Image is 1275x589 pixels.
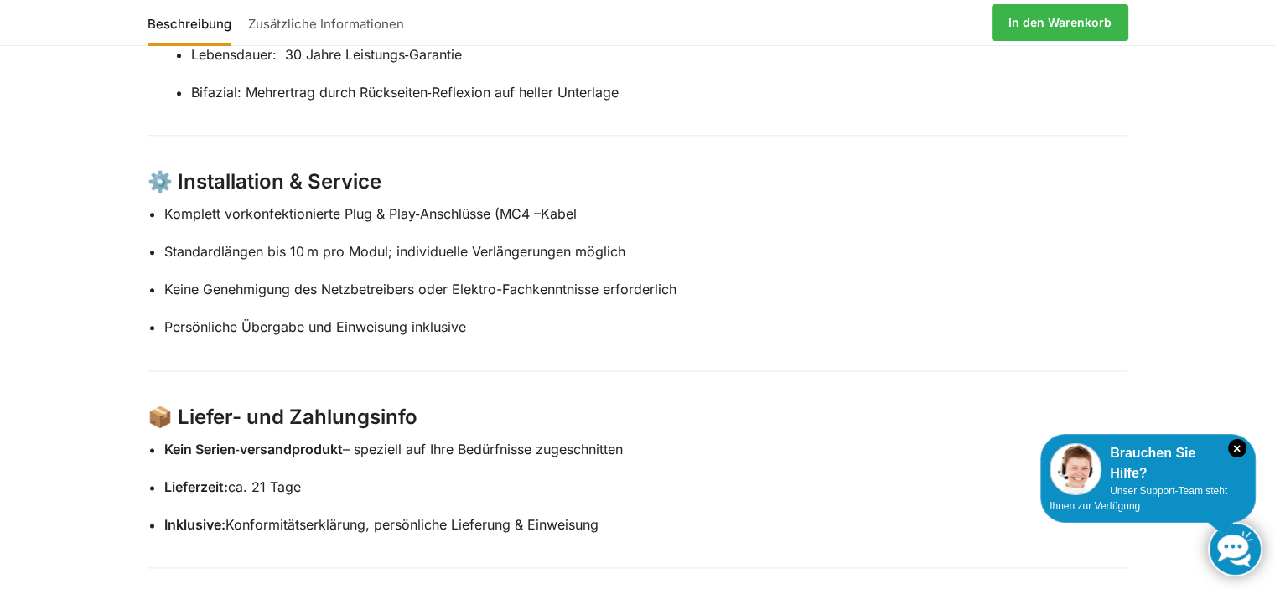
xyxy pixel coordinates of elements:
[1050,443,1246,483] div: Brauchen Sie Hilfe?
[191,82,1128,104] p: Bifazial: Mehrertrag durch Rückseiten‑Reflexion auf heller Unterlage
[164,514,1128,536] p: Konformitätserklärung, persönliche Lieferung & Einweisung
[1050,443,1101,495] img: Customer service
[1050,485,1227,512] span: Unser Support-Team steht Ihnen zur Verfügung
[191,44,1128,66] p: Lebensdauer: 30 Jahre Leistungs‑Garantie
[164,441,343,457] strong: Kein Serien‑versandprodukt
[164,478,228,495] strong: Lieferzeit:
[164,439,1128,461] p: – speziell auf Ihre Bedürfnisse zugeschnitten
[148,403,1128,432] h3: 📦 Liefer- und Zahlungsinfo
[164,204,1128,225] p: Komplett vorkonfektionierte Plug & Play‑Anschlüsse (MC4 –Kabel
[148,168,1128,197] h3: ⚙️ Installation & Service
[164,241,1128,263] p: Standardlängen bis 10 m pro Modul; individuelle Verlängerungen möglich
[1228,439,1246,457] i: Schließen
[164,279,1128,301] p: Keine Genehmigung des Netzbetreibers oder Elektro-Fachkenntnisse erforderlich
[164,477,1128,499] p: ca. 21 Tage
[164,317,1128,338] p: Persönliche Übergabe und Einweisung inklusive
[164,516,225,533] strong: Inklusive:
